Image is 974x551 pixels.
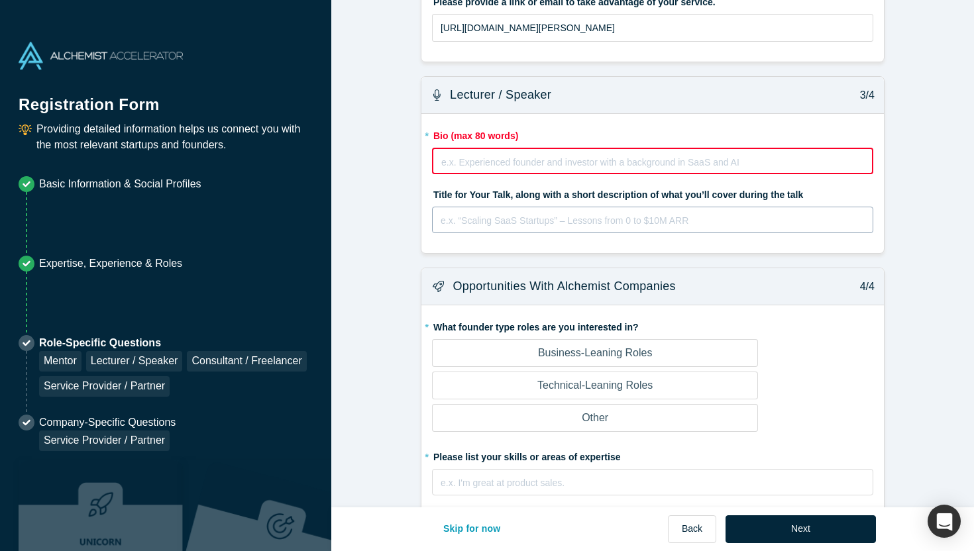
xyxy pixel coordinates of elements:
div: Consultant / Freelancer [187,351,306,372]
div: rdw-editor [442,154,864,181]
label: What founder type roles are you interested in? [432,316,873,334]
div: rdw-editor [441,475,865,501]
div: rdw-wrapper [432,148,873,174]
h3: Lecturer / Speaker [450,86,551,104]
div: rdw-editor [441,213,865,239]
div: Service Provider / Partner [39,376,170,397]
h1: Registration Form [19,79,313,117]
p: Expertise, Experience & Roles [39,256,182,272]
img: Alchemist Accelerator Logo [19,42,183,70]
div: rdw-wrapper [432,207,873,233]
div: Lecturer / Speaker [86,351,183,372]
div: Service Provider / Partner [39,430,170,451]
p: Other [582,410,608,426]
p: Role-Specific Questions [39,335,313,351]
div: rdw-wrapper [432,469,873,495]
label: Title for Your Talk, along with a short description of what you’ll cover during the talk [432,183,873,202]
input: e.x. calendly.com/jane-doe or consultant@example.com [432,14,873,42]
p: 4/4 [853,279,875,295]
label: Are you interested in joining a company at a particular stage? [432,505,873,523]
button: Skip for now [429,515,515,543]
label: Please list your skills or areas of expertise [432,446,873,464]
p: Business-Leaning Roles [538,345,653,361]
label: Bio (max 80 words) [432,125,873,143]
p: Technical-Leaning Roles [537,377,653,393]
button: Back [668,515,716,543]
div: Mentor [39,351,81,372]
button: Next [726,515,876,543]
p: 3/4 [853,87,875,103]
p: Company-Specific Questions [39,415,176,430]
p: Providing detailed information helps us connect you with the most relevant startups and founders. [36,121,313,153]
h3: Opportunities with Alchemist companies [453,277,675,295]
p: Basic Information & Social Profiles [39,176,201,192]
